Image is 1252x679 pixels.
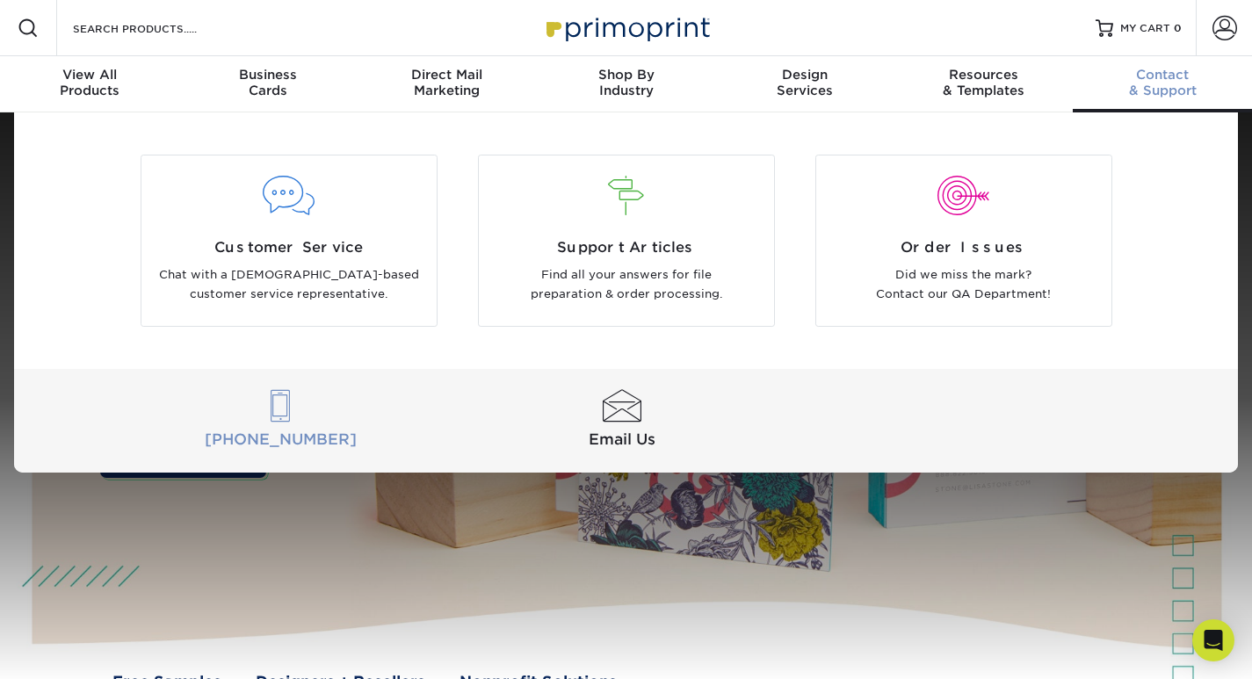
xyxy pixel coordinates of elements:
span: Direct Mail [358,67,537,83]
div: Open Intercom Messenger [1192,619,1234,661]
span: Email Us [455,429,790,451]
a: [PHONE_NUMBER] [113,390,448,451]
a: Contact& Support [1073,56,1252,112]
span: Customer Service [155,237,423,258]
span: Resources [894,67,1074,83]
div: & Support [1073,67,1252,98]
span: Contact [1073,67,1252,83]
a: Shop ByIndustry [537,56,716,112]
input: SEARCH PRODUCTS..... [71,18,242,39]
p: Did we miss the mark? Contact our QA Department! [829,265,1098,305]
a: DesignServices [715,56,894,112]
div: Marketing [358,67,537,98]
div: & Templates [894,67,1074,98]
div: Cards [179,67,358,98]
span: Order Issues [829,237,1098,258]
span: [PHONE_NUMBER] [113,429,448,451]
p: Find all your answers for file preparation & order processing. [492,265,761,305]
a: Customer Service Chat with a [DEMOGRAPHIC_DATA]-based customer service representative. [134,155,445,327]
a: Email Us [455,390,790,451]
p: Chat with a [DEMOGRAPHIC_DATA]-based customer service representative. [155,265,423,305]
span: MY CART [1120,21,1170,36]
div: Industry [537,67,716,98]
span: Business [179,67,358,83]
a: Support Articles Find all your answers for file preparation & order processing. [471,155,782,327]
span: Design [715,67,894,83]
div: Services [715,67,894,98]
a: Resources& Templates [894,56,1074,112]
img: Primoprint [539,9,714,47]
a: Order Issues Did we miss the mark? Contact our QA Department! [808,155,1119,327]
a: BusinessCards [179,56,358,112]
a: Direct MailMarketing [358,56,537,112]
span: Shop By [537,67,716,83]
span: Support Articles [492,237,761,258]
span: 0 [1174,22,1182,34]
